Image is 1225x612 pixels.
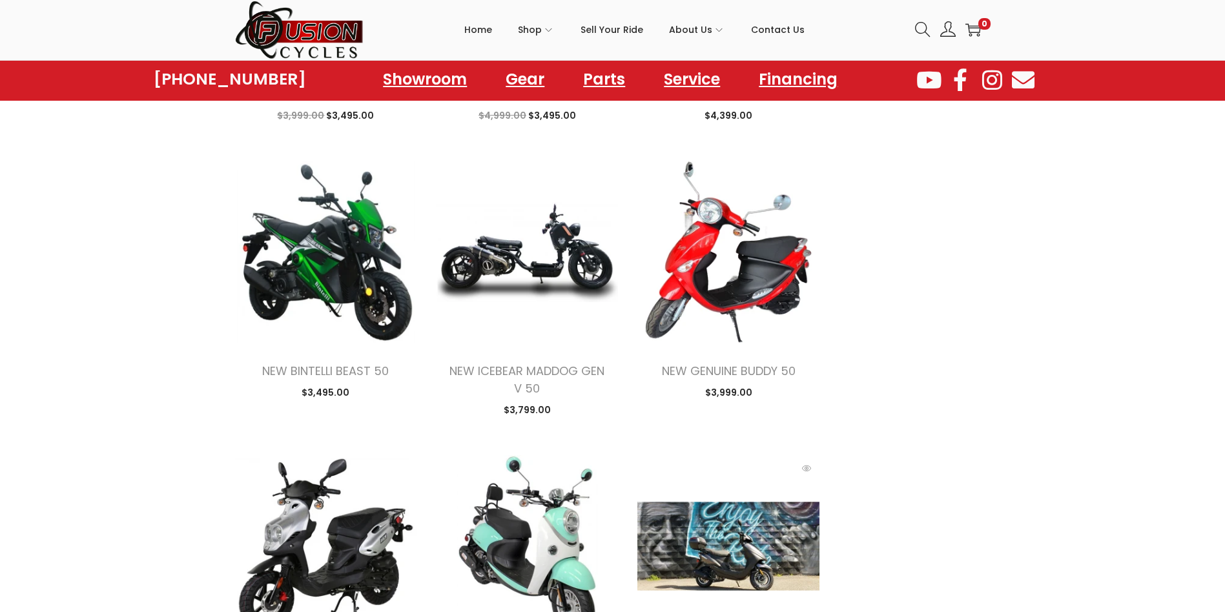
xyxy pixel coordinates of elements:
span: Shop [518,14,542,46]
a: NEW ICEBEAR Q6 (PST50-17) [649,86,808,102]
a: Sell Your Ride [581,1,643,59]
span: 3,999.00 [705,386,752,399]
a: Parts [570,65,638,94]
span: $ [479,109,484,122]
span: 4,999.00 [479,109,526,122]
nav: Primary navigation [364,1,905,59]
span: $ [326,109,332,122]
span: 3,495.00 [302,386,349,399]
span: About Us [669,14,712,46]
span: $ [705,109,710,122]
span: Contact Us [751,14,805,46]
a: LIFAN KPM 200 [488,86,566,102]
span: 4,399.00 [705,109,752,122]
a: LIFAN KPR 200 [287,86,364,102]
a: Home [464,1,492,59]
a: Shop [518,1,555,59]
span: $ [705,386,711,399]
span: $ [504,403,510,416]
span: Sell Your Ride [581,14,643,46]
span: Home [464,14,492,46]
span: Quick View [794,455,819,481]
span: 3,799.00 [504,403,551,416]
a: Showroom [370,65,480,94]
a: NEW BINTELLI BEAST 50 [262,363,389,379]
span: $ [302,386,307,399]
a: Financing [746,65,850,94]
span: 3,999.00 [277,109,324,122]
a: Service [651,65,733,94]
nav: Menu [370,65,850,94]
a: NEW ICEBEAR MADDOG GEN V 50 [449,363,604,396]
span: $ [528,109,534,122]
a: Gear [493,65,557,94]
span: $ [277,109,283,122]
a: Contact Us [751,1,805,59]
a: NEW GENUINE BUDDY 50 [662,363,796,379]
a: [PHONE_NUMBER] [154,70,306,88]
span: 3,495.00 [528,109,576,122]
a: 0 [965,22,981,37]
span: 3,495.00 [326,109,374,122]
a: About Us [669,1,725,59]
